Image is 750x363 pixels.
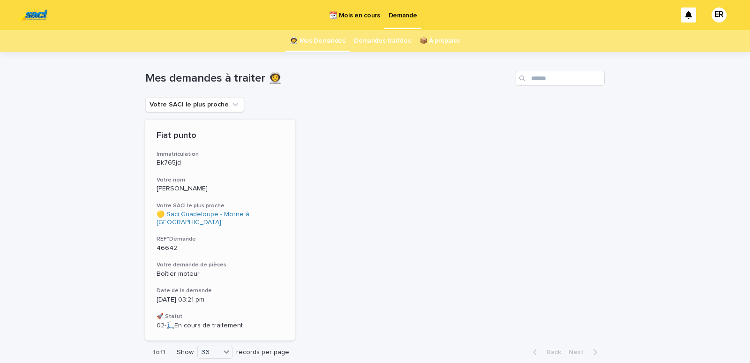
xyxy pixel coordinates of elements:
p: Fiat punto [157,131,284,141]
button: Back [525,348,565,356]
h3: 🚀 Statut [157,313,284,320]
img: UC29JcTLQ3GheANZ19ks [19,6,47,24]
h3: Votre SACI le plus proche [157,202,284,210]
h3: Immatriculation [157,151,284,158]
button: Votre SACI le plus proche [145,97,244,112]
span: Back [541,349,561,355]
a: 📦 À préparer [420,30,460,52]
input: Search [516,71,605,86]
a: 🟡 Saci Guadeloupe - Morne à [GEOGRAPHIC_DATA] [157,211,284,227]
p: 46642 [157,244,284,252]
p: Show [177,348,194,356]
button: Next [565,348,605,356]
a: Demandes traitées [354,30,411,52]
p: [PERSON_NAME] [157,185,284,193]
span: Boîtier moteur [157,271,200,277]
h1: Mes demandes à traiter 👩‍🚀 [145,72,512,85]
span: Next [569,349,589,355]
h3: Date de la demande [157,287,284,295]
h3: Votre nom [157,176,284,184]
a: 👩‍🚀 Mes Demandes [290,30,345,52]
div: ER [712,8,727,23]
h3: REF°Demande [157,235,284,243]
a: Fiat puntoImmatriculationBk765jdVotre nom[PERSON_NAME]Votre SACI le plus proche🟡 Saci Guadeloupe ... [145,120,295,340]
p: [DATE] 03:21 pm [157,296,284,304]
h3: Votre demande de pièces [157,261,284,269]
div: 36 [198,348,220,357]
p: records per page [236,348,289,356]
p: Bk765jd [157,159,284,167]
p: 02-🛴En cours de traitement [157,322,284,330]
